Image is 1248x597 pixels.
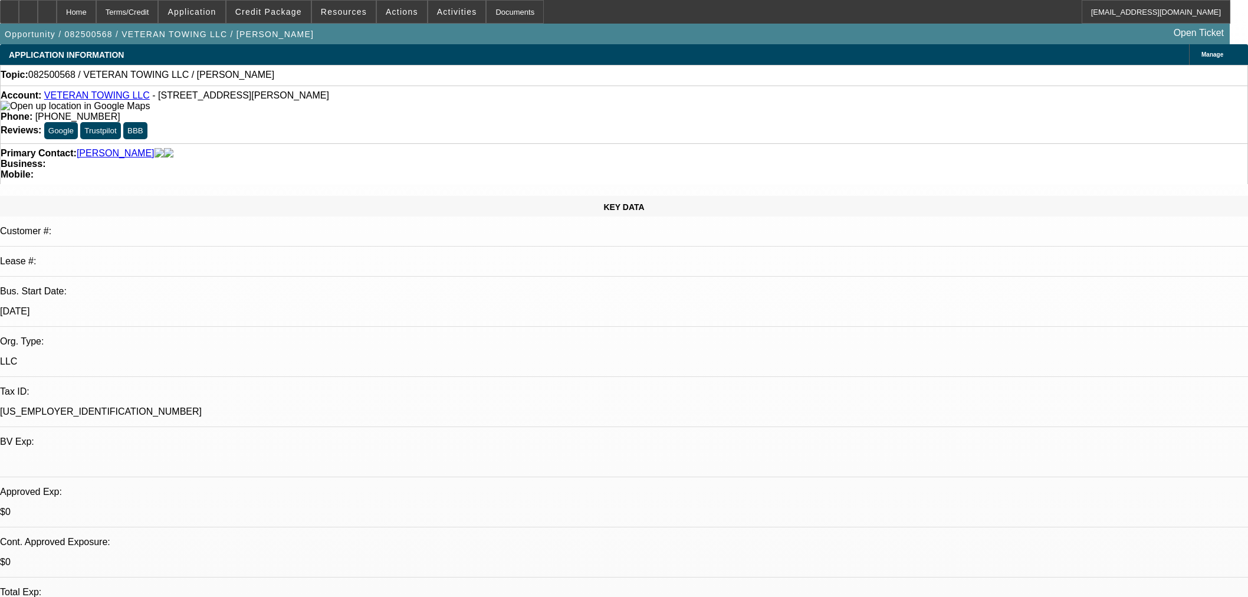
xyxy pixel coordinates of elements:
[1,148,77,159] strong: Primary Contact:
[44,122,78,139] button: Google
[44,90,150,100] a: VETERAN TOWING LLC
[377,1,427,23] button: Actions
[321,7,367,17] span: Resources
[1,90,41,100] strong: Account:
[28,70,274,80] span: 082500568 / VETERAN TOWING LLC / [PERSON_NAME]
[1,111,32,122] strong: Phone:
[1201,51,1223,58] span: Manage
[1,101,150,111] a: View Google Maps
[226,1,311,23] button: Credit Package
[1,159,45,169] strong: Business:
[603,202,644,212] span: KEY DATA
[437,7,477,17] span: Activities
[159,1,225,23] button: Application
[77,148,155,159] a: [PERSON_NAME]
[1,125,41,135] strong: Reviews:
[235,7,302,17] span: Credit Package
[35,111,120,122] span: [PHONE_NUMBER]
[164,148,173,159] img: linkedin-icon.png
[386,7,418,17] span: Actions
[1169,23,1229,43] a: Open Ticket
[123,122,147,139] button: BBB
[1,101,150,111] img: Open up location in Google Maps
[1,70,28,80] strong: Topic:
[80,122,120,139] button: Trustpilot
[168,7,216,17] span: Application
[312,1,376,23] button: Resources
[1,169,34,179] strong: Mobile:
[9,50,124,60] span: APPLICATION INFORMATION
[152,90,329,100] span: - [STREET_ADDRESS][PERSON_NAME]
[5,29,314,39] span: Opportunity / 082500568 / VETERAN TOWING LLC / [PERSON_NAME]
[428,1,486,23] button: Activities
[155,148,164,159] img: facebook-icon.png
